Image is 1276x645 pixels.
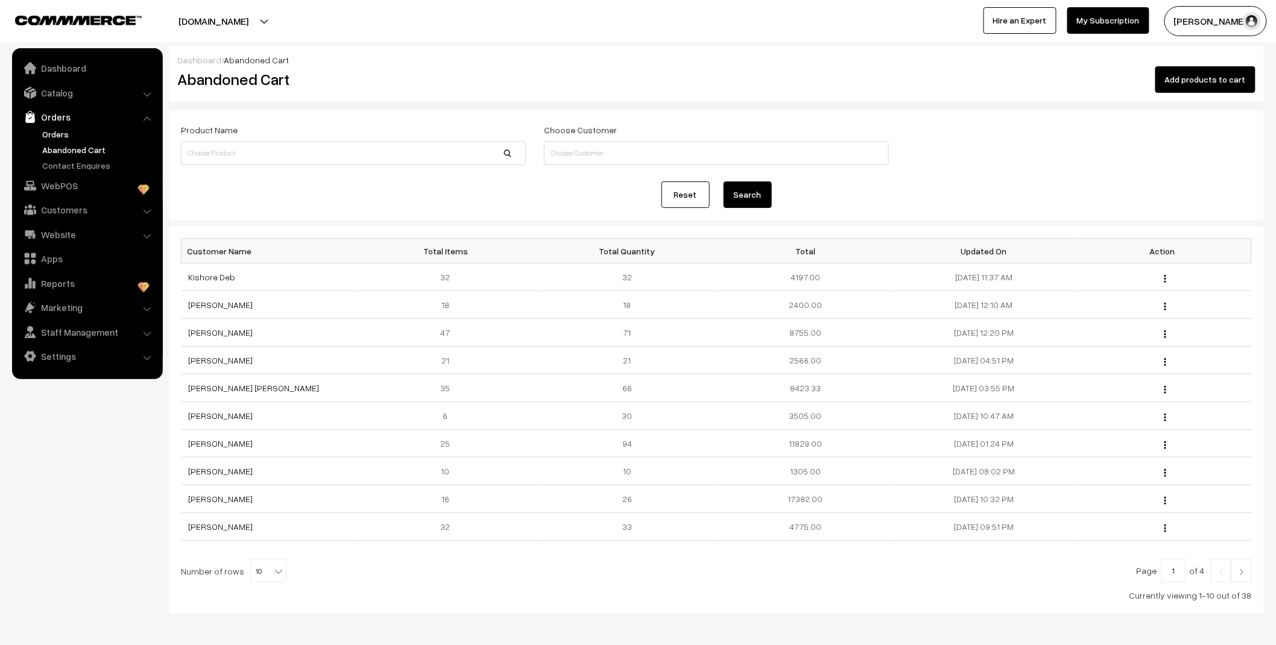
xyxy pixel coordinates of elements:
label: Choose Customer [544,124,617,136]
a: Orders [15,106,159,128]
a: Contact Enquires [39,159,159,172]
td: [DATE] 08:02 PM [895,458,1073,485]
td: 8755.00 [716,319,895,347]
a: COMMMERCE [15,12,121,27]
td: 11829.00 [716,430,895,458]
a: [PERSON_NAME] [189,411,253,421]
th: Customer Name [182,239,360,263]
a: [PERSON_NAME] [189,438,253,448]
img: Menu [1164,358,1166,366]
img: Left [1216,568,1227,576]
td: 32 [359,513,538,541]
a: [PERSON_NAME] [189,494,253,504]
button: [PERSON_NAME] [1164,6,1267,36]
a: [PERSON_NAME] [PERSON_NAME] [189,383,320,393]
a: Customers [15,199,159,221]
img: Menu [1164,497,1166,505]
td: 66 [538,374,716,402]
span: Page [1137,565,1157,576]
td: 47 [359,319,538,347]
input: Choose Customer [544,141,889,165]
th: Total Quantity [538,239,716,263]
a: Orders [39,128,159,140]
td: 35 [359,374,538,402]
span: Abandoned Cart [224,55,289,65]
img: Menu [1164,303,1166,310]
a: Hire an Expert [984,7,1056,34]
td: 21 [538,347,716,374]
td: 17382.00 [716,485,895,513]
th: Action [1073,239,1252,263]
td: 33 [538,513,716,541]
span: of 4 [1190,565,1205,576]
td: 32 [538,263,716,291]
td: [DATE] 12:20 PM [895,319,1073,347]
th: Total [716,239,895,263]
th: Total Items [359,239,538,263]
td: 8423.33 [716,374,895,402]
td: [DATE] 12:10 AM [895,291,1073,319]
a: WebPOS [15,175,159,197]
td: 4197.00 [716,263,895,291]
a: Abandoned Cart [39,143,159,156]
input: Choose Product [181,141,526,165]
a: Reset [662,181,710,208]
td: [DATE] 10:47 AM [895,402,1073,430]
img: Menu [1164,275,1166,283]
th: Updated On [895,239,1073,263]
img: Menu [1164,330,1166,338]
a: Settings [15,345,159,367]
td: 32 [359,263,538,291]
td: 18 [359,291,538,319]
img: Menu [1164,386,1166,394]
button: Search [724,181,772,208]
a: Website [15,224,159,245]
label: Product Name [181,124,238,136]
a: [PERSON_NAME] [189,521,253,532]
a: Dashboard [177,55,221,65]
a: Dashboard [15,57,159,79]
td: [DATE] 09:51 PM [895,513,1073,541]
td: [DATE] 01:24 PM [895,430,1073,458]
td: [DATE] 11:37 AM [895,263,1073,291]
a: Kishore Deb [189,272,236,282]
a: [PERSON_NAME] [189,466,253,476]
button: [DOMAIN_NAME] [136,6,291,36]
td: 18 [538,291,716,319]
td: 3505.00 [716,402,895,430]
td: 10 [538,458,716,485]
td: 26 [538,485,716,513]
img: COMMMERCE [15,16,142,25]
td: [DATE] 04:51 PM [895,347,1073,374]
td: 25 [359,430,538,458]
img: Menu [1164,414,1166,421]
td: 71 [538,319,716,347]
td: 16 [359,485,538,513]
a: Marketing [15,297,159,318]
td: 6 [359,402,538,430]
td: 1305.00 [716,458,895,485]
a: Catalog [15,82,159,104]
span: Number of rows [181,565,244,577]
button: Add products to cart [1155,66,1255,93]
a: [PERSON_NAME] [189,327,253,338]
img: Menu [1164,469,1166,477]
td: 2566.00 [716,347,895,374]
td: 21 [359,347,538,374]
div: Currently viewing 1-10 out of 38 [181,589,1252,602]
img: Menu [1164,524,1166,532]
td: 94 [538,430,716,458]
td: 30 [538,402,716,430]
a: Staff Management [15,321,159,343]
a: Apps [15,248,159,269]
img: Right [1236,568,1247,576]
a: [PERSON_NAME] [189,300,253,310]
td: 10 [359,458,538,485]
a: [PERSON_NAME] [189,355,253,365]
td: 4775.00 [716,513,895,541]
div: / [177,54,1255,66]
h2: Abandoned Cart [177,70,525,89]
a: Reports [15,272,159,294]
span: 10 [250,559,286,583]
td: [DATE] 03:55 PM [895,374,1073,402]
